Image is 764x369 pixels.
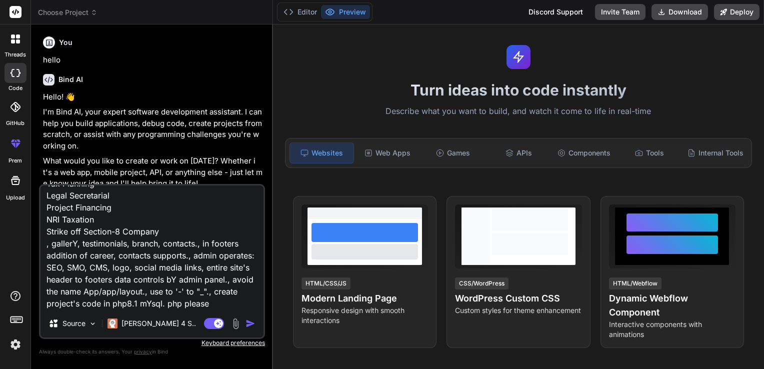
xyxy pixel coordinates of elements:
[4,50,26,59] label: threads
[245,318,255,328] img: icon
[609,319,735,339] p: Interactive components with animations
[58,74,83,84] h6: Bind AI
[289,142,354,163] div: Websites
[8,156,22,165] label: prem
[279,81,758,99] h1: Turn ideas into code instantly
[455,291,581,305] h4: WordPress Custom CSS
[651,4,708,20] button: Download
[421,142,485,163] div: Games
[230,318,241,329] img: attachment
[356,142,419,163] div: Web Apps
[595,4,645,20] button: Invite Team
[552,142,616,163] div: Components
[59,37,72,47] h6: You
[43,155,263,189] p: What would you like to create or work on [DATE]? Whether it's a web app, mobile project, API, or ...
[43,106,263,151] p: I'm Bind AI, your expert software development assistant. I can help you build applications, debug...
[301,291,428,305] h4: Modern Landing Page
[7,336,24,353] img: settings
[6,193,25,202] label: Upload
[321,5,370,19] button: Preview
[39,347,265,356] p: Always double-check its answers. Your in Bind
[62,318,85,328] p: Source
[121,318,196,328] p: [PERSON_NAME] 4 S..
[609,291,735,319] h4: Dynamic Webflow Component
[301,277,350,289] div: HTML/CSS/JS
[279,105,758,118] p: Describe what you want to build, and watch it come to life in real-time
[714,4,759,20] button: Deploy
[522,4,589,20] div: Discord Support
[455,277,508,289] div: CSS/WordPress
[6,119,24,127] label: GitHub
[683,142,747,163] div: Internal Tools
[8,84,22,92] label: code
[455,305,581,315] p: Custom styles for theme enhancement
[88,319,97,328] img: Pick Models
[301,305,428,325] p: Responsive design with smooth interactions
[618,142,681,163] div: Tools
[487,142,550,163] div: APIs
[43,91,263,103] p: Hello! 👋
[40,185,263,309] textarea: create complex & comprehansive three header website of 'Website Visiter Tracking' of "Shanti Cons...
[38,7,97,17] span: Choose Project
[134,348,152,354] span: privacy
[279,5,321,19] button: Editor
[107,318,117,328] img: Claude 4 Sonnet
[39,339,265,347] p: Keyboard preferences
[43,54,263,66] p: hello
[609,277,661,289] div: HTML/Webflow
